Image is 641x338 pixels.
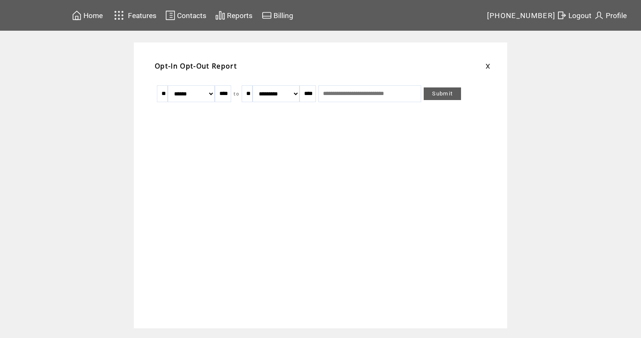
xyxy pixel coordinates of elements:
[262,10,272,21] img: creidtcard.svg
[112,8,126,22] img: features.svg
[606,11,627,20] span: Profile
[177,11,206,20] span: Contacts
[261,9,294,22] a: Billing
[424,87,461,100] a: Submit
[128,11,156,20] span: Features
[568,11,591,20] span: Logout
[72,10,82,21] img: home.svg
[70,9,104,22] a: Home
[215,10,225,21] img: chart.svg
[227,11,253,20] span: Reports
[110,7,158,24] a: Features
[593,9,628,22] a: Profile
[555,9,593,22] a: Logout
[155,61,237,71] span: Opt-In Opt-Out Report
[487,11,556,20] span: [PHONE_NUMBER]
[594,10,604,21] img: profile.svg
[234,91,239,97] span: to
[83,11,103,20] span: Home
[164,9,208,22] a: Contacts
[165,10,175,21] img: contacts.svg
[214,9,254,22] a: Reports
[274,11,293,20] span: Billing
[557,10,567,21] img: exit.svg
